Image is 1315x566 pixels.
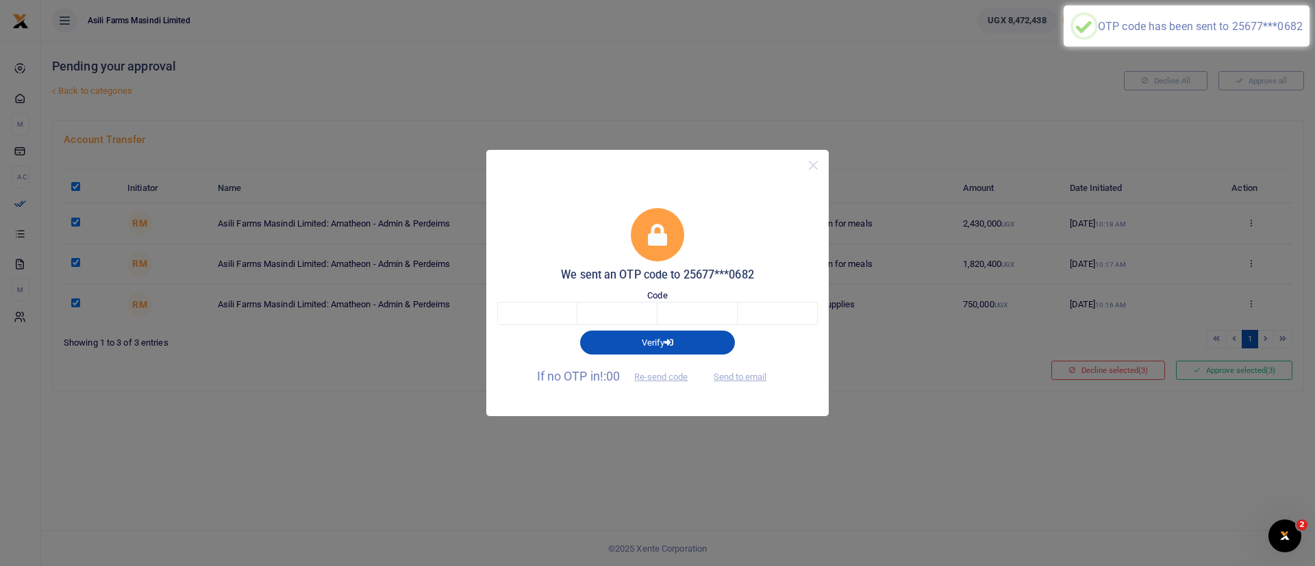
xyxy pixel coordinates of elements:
span: !:00 [600,369,620,383]
h5: We sent an OTP code to 25677***0682 [497,268,818,282]
span: If no OTP in [537,369,700,383]
iframe: Intercom live chat [1268,519,1301,552]
span: 2 [1297,519,1307,530]
button: Close [803,155,823,175]
button: Verify [580,331,735,354]
label: Code [647,289,667,303]
div: OTP code has been sent to 25677***0682 [1098,20,1303,33]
